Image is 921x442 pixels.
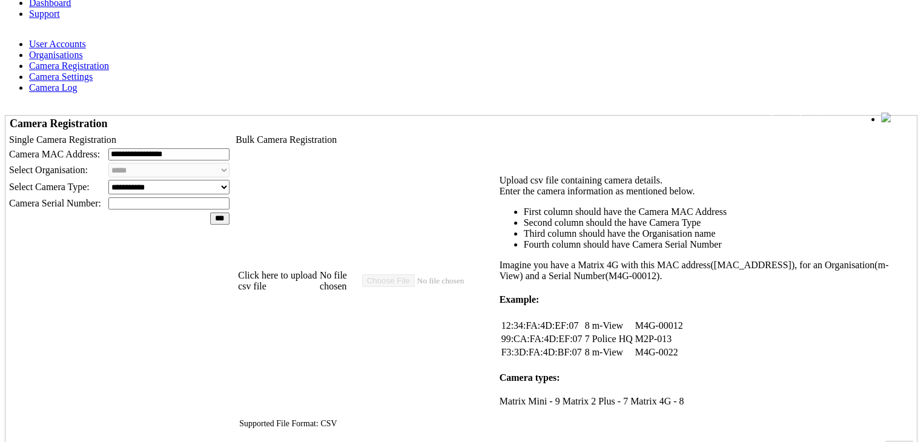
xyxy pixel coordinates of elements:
[584,320,590,332] td: 8
[635,333,684,345] td: M2P-013
[501,320,583,332] td: 12:34:FA:4D:EF:07
[9,165,88,175] span: Select Organisation:
[635,346,684,358] td: M4G-0022
[630,396,684,406] span: Matrix 4G - 8
[524,206,911,217] li: First column should have the Camera MAC Address
[29,39,86,49] a: User Accounts
[320,270,362,292] span: No file chosen
[761,113,857,122] span: Welcome, Thariq (Supervisor)
[592,320,633,332] td: m-View
[29,8,60,19] a: Support
[635,320,684,332] td: M4G-00012
[592,333,633,345] td: Police HQ
[501,333,583,345] td: 99:CA:FA:4D:EF:07
[524,217,911,228] li: Second column should the have Camera Type
[524,239,911,250] li: Fourth column should have Camera Serial Number
[584,333,590,345] td: 7
[9,149,100,159] span: Camera MAC Address:
[9,182,90,192] span: Select Camera Type:
[524,228,911,239] li: Third column should have the Organisation name
[238,270,320,292] label: Click here to upload csv file
[500,260,911,282] p: Imagine you have a Matrix 4G with this MAC address([MAC_ADDRESS]), for an Organisation(m-View) an...
[236,134,337,145] span: Bulk Camera Registration
[29,50,83,60] a: Organisations
[10,117,107,130] span: Camera Registration
[29,82,78,93] a: Camera Log
[29,61,109,71] a: Camera Registration
[501,346,583,358] td: F3:3D:FA:4D:BF:07
[500,396,560,406] span: Matrix Mini - 9
[592,346,633,358] td: m-View
[29,71,93,82] a: Camera Settings
[563,396,628,406] span: Matrix 2 Plus - 7
[9,198,101,208] span: Camera Serial Number:
[584,346,590,358] td: 8
[881,113,891,122] img: bell24.png
[9,134,116,145] span: Single Camera Registration
[500,294,911,305] h4: Example:
[500,175,911,197] p: Upload csv file containing camera details. Enter the camera information as mentioned below.
[239,419,337,428] span: Supported File Format: CSV
[500,372,911,383] h4: Camera types:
